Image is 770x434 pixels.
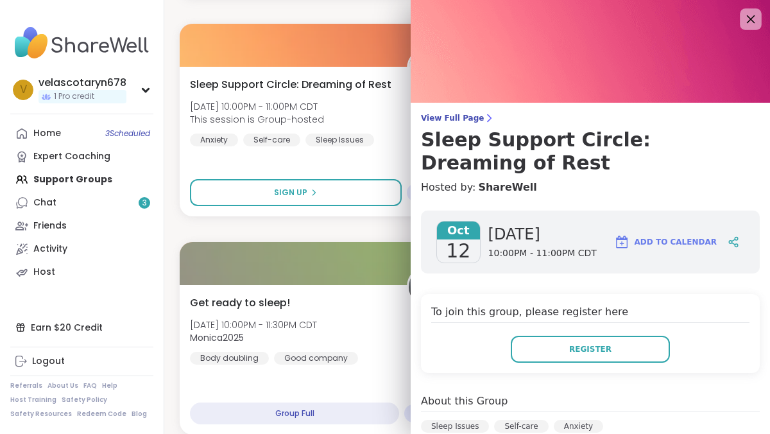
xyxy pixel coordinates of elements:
div: Earn $20 Credit [10,316,153,339]
span: v [20,82,27,98]
a: About Us [47,381,78,390]
div: Anxiety [190,134,238,146]
div: Host [33,266,55,279]
a: ShareWell [478,180,536,195]
span: Add to Calendar [635,236,717,248]
span: This session is Group-hosted [190,113,324,126]
span: Oct [437,221,480,239]
span: Sign Up [274,187,307,198]
a: Chat3 [10,191,153,214]
button: Sign Up [190,179,402,206]
div: Expert Coaching [33,150,110,163]
a: Redeem Code [77,410,126,419]
span: Register [569,343,612,355]
span: 10:00PM - 11:00PM CDT [488,247,597,260]
a: FAQ [83,381,97,390]
h4: To join this group, please register here [431,304,749,323]
b: Monica2025 [190,331,244,344]
div: velascotaryn678 [38,76,126,90]
div: Anxiety [554,420,603,433]
a: Home3Scheduled [10,122,153,145]
a: Safety Resources [10,410,72,419]
a: Referrals [10,381,42,390]
img: ShareWell Nav Logo [10,21,153,65]
span: 1 Pro credit [54,91,94,102]
span: 12 [446,239,470,263]
div: Group Full [190,403,399,424]
h4: About this Group [421,394,508,409]
span: Sleep Support Circle: Dreaming of Rest [190,77,391,92]
h4: Hosted by: [421,180,760,195]
button: Register [511,336,670,363]
span: [DATE] 10:00PM - 11:30PM CDT [190,318,317,331]
a: Help [102,381,117,390]
a: Host Training [10,395,56,404]
div: Sleep Issues [421,420,489,433]
div: Activity [33,243,67,256]
span: Get ready to sleep! [190,295,290,311]
div: Self-care [494,420,548,433]
img: ShareWell Logomark [614,234,629,250]
span: 3 Scheduled [105,128,150,139]
div: Good company [274,352,358,365]
a: Host [10,261,153,284]
a: Expert Coaching [10,145,153,168]
span: [DATE] 10:00PM - 11:00PM CDT [190,100,324,113]
button: Add to Calendar [608,227,723,257]
a: Activity [10,238,153,261]
img: Monica2025 [409,267,449,307]
h3: Sleep Support Circle: Dreaming of Rest [421,128,760,175]
img: ShareWell [409,49,449,89]
div: Self-care [243,134,300,146]
span: View Full Page [421,113,760,123]
a: Friends [10,214,153,238]
a: Logout [10,350,153,373]
div: Home [33,127,61,140]
div: Logout [32,355,65,368]
div: Friends [33,220,67,232]
span: [DATE] [488,224,597,245]
span: 3 [142,198,147,209]
a: Blog [132,410,147,419]
div: Chat [33,196,56,209]
a: View Full PageSleep Support Circle: Dreaming of Rest [421,113,760,175]
div: Body doubling [190,352,269,365]
div: Sleep Issues [305,134,374,146]
a: Safety Policy [62,395,107,404]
